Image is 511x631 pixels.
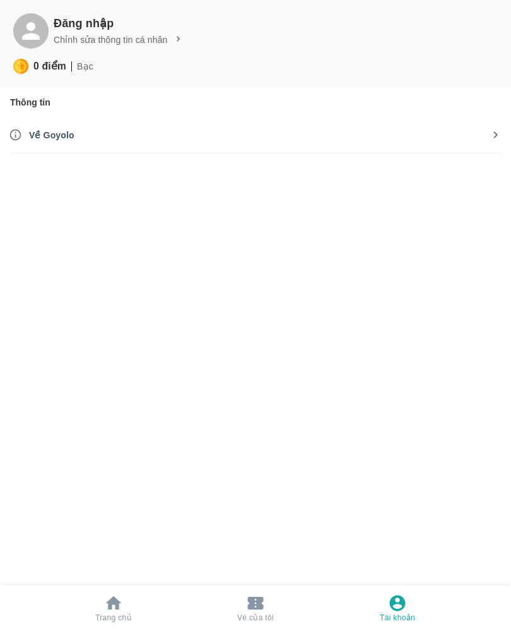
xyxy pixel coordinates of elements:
[369,586,426,631] button: Tài khoản
[33,60,66,73] p: 0 điểm
[54,16,184,31] h6: Đăng nhập
[9,117,502,153] div: Về Goyolo
[13,59,28,74] img: star
[54,33,168,46] p: Chỉnh sửa thông tin cá nhân
[227,586,284,631] button: Vé của tôi
[29,129,489,141] span: Về Goyolo
[77,60,93,73] p: Bạc
[85,586,142,631] button: Trang chủ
